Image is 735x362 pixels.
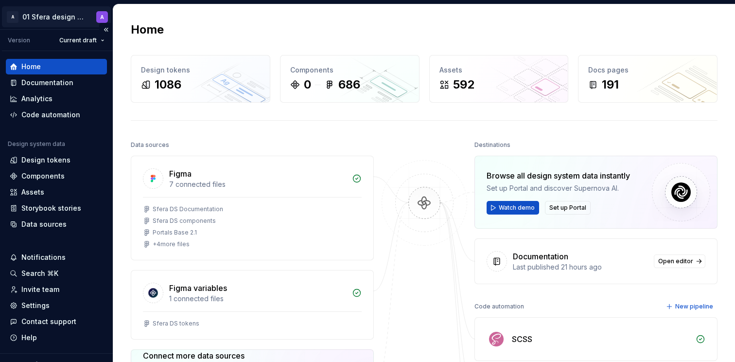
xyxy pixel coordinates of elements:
div: Figma [169,168,192,180]
button: Help [6,330,107,345]
a: Home [6,59,107,74]
a: Documentation [6,75,107,90]
div: Figma variables [169,282,227,294]
div: Last published 21 hours ago [513,262,648,272]
a: Assets [6,184,107,200]
a: Design tokens [6,152,107,168]
div: Sfera DS tokens [153,320,199,327]
div: Analytics [21,94,52,104]
div: Docs pages [588,65,707,75]
div: Components [290,65,409,75]
div: Sfera DS components [153,217,216,225]
div: Code automation [21,110,80,120]
div: 592 [453,77,474,92]
button: Collapse sidebar [99,23,113,36]
a: Components [6,168,107,184]
div: Sfera DS Documentation [153,205,223,213]
a: Assets592 [429,55,569,103]
div: Help [21,333,37,343]
a: Storybook stories [6,200,107,216]
div: Design system data [8,140,65,148]
div: Destinations [474,138,510,152]
div: 01 Sfera design system [22,12,85,22]
div: Assets [439,65,559,75]
span: Current draft [59,36,97,44]
a: Design tokens1086 [131,55,270,103]
button: Contact support [6,314,107,329]
button: New pipeline [663,300,717,313]
div: Documentation [21,78,73,88]
div: 191 [602,77,619,92]
div: 7 connected files [169,180,346,189]
a: Analytics [6,91,107,107]
div: Design tokens [141,65,260,75]
a: Figma7 connected filesSfera DS DocumentationSfera DS componentsPortals Base 2.1+4more files [131,156,374,260]
div: Home [21,62,41,72]
a: Invite team [6,282,107,297]
button: Notifications [6,250,107,265]
button: A01 Sfera design systemA [2,6,111,27]
div: A [7,11,18,23]
div: Invite team [21,285,59,294]
h2: Home [131,22,164,37]
div: Code automation [474,300,524,313]
div: Set up Portal and discover Supernova AI. [487,183,630,193]
span: Open editor [658,257,693,265]
div: Data sources [21,219,67,229]
button: Watch demo [487,201,539,215]
span: Watch demo [499,204,535,212]
div: SCSS [512,333,532,345]
div: 1086 [155,77,181,92]
div: 1 connected files [169,294,346,304]
div: Design tokens [21,155,70,165]
div: Connect more data sources [143,350,280,362]
span: Set up Portal [549,204,586,212]
div: Portals Base 2.1 [153,229,197,236]
button: Search ⌘K [6,266,107,281]
div: Storybook stories [21,203,81,213]
div: Contact support [21,317,76,326]
div: 0 [304,77,311,92]
a: Components0686 [280,55,420,103]
div: + 4 more files [153,240,190,248]
div: Documentation [513,251,568,262]
span: New pipeline [675,303,713,310]
div: Components [21,171,65,181]
button: Current draft [55,34,109,47]
a: Figma variables1 connected filesSfera DS tokens [131,270,374,340]
div: Search ⌘K [21,269,58,278]
a: Docs pages191 [578,55,717,103]
div: Notifications [21,253,66,262]
a: Settings [6,298,107,313]
div: Data sources [131,138,169,152]
a: Data sources [6,217,107,232]
div: Browse all design system data instantly [487,170,630,181]
div: Version [8,36,30,44]
div: Assets [21,187,44,197]
div: A [100,13,104,21]
a: Open editor [654,254,705,268]
button: Set up Portal [545,201,591,215]
div: 686 [338,77,360,92]
div: Settings [21,301,50,310]
a: Code automation [6,107,107,123]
